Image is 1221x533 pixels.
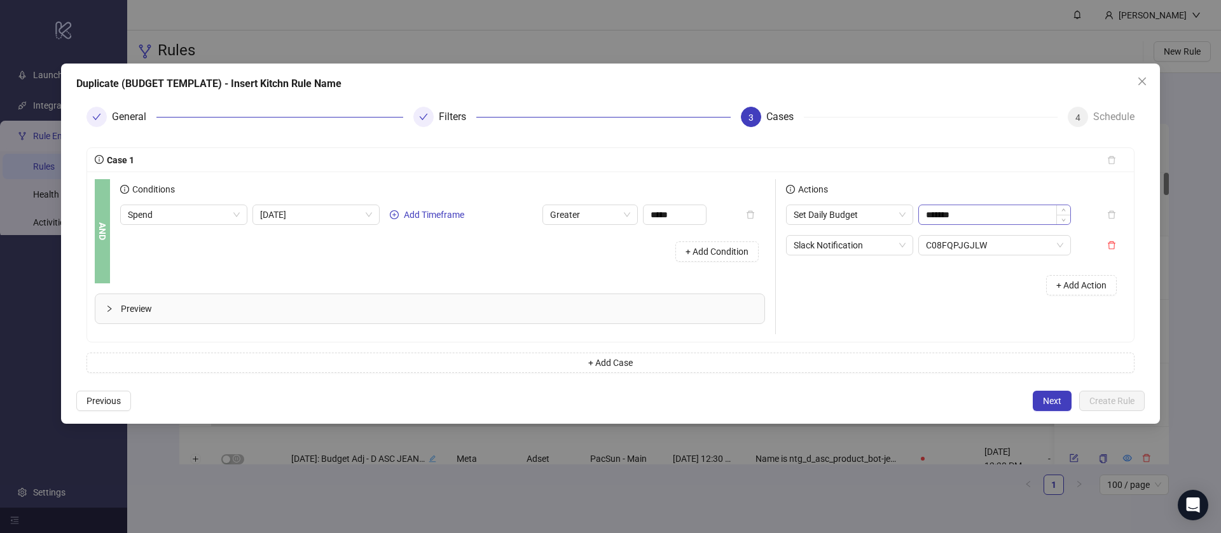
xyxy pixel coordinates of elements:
span: up [1061,208,1066,212]
span: info-circle [786,185,795,194]
span: Next [1043,396,1061,406]
span: info-circle [120,185,129,194]
button: Close [1132,71,1152,91]
span: C08FQPJGJLW [926,236,1063,255]
div: General [112,107,156,127]
span: Yesterday [260,205,372,224]
span: 3 [748,112,754,123]
div: Filters [439,107,476,127]
button: Create Rule [1079,391,1145,411]
button: delete [1097,235,1126,255]
div: Duplicate (BUDGET TEMPLATE) - Insert Kitchn Rule Name [76,76,1145,91]
button: delete [736,205,765,225]
span: Previous [86,396,121,406]
span: Slack Notification [794,236,906,255]
div: Preview [95,294,764,323]
div: Schedule [1093,107,1135,127]
span: check [419,112,428,121]
span: Preview [121,302,754,316]
button: delete [1097,205,1126,225]
span: check [92,112,101,121]
button: Next [1033,391,1072,411]
span: Conditions [129,184,175,194]
button: + Add Case [86,353,1135,373]
span: + Add Case [588,358,633,368]
span: Set Daily Budget [794,205,906,224]
button: delete [1097,150,1126,170]
span: collapsed [106,305,113,313]
div: Open Intercom Messenger [1178,490,1208,520]
span: plus-circle [390,210,399,219]
span: Increase Value [1056,205,1070,215]
div: Cases [766,107,804,127]
span: Decrease Value [1056,215,1070,224]
span: Actions [795,184,828,194]
span: Greater [550,205,630,224]
button: Previous [76,391,131,411]
span: + Add Condition [686,246,748,257]
span: close [1137,76,1147,86]
button: + Add Action [1046,275,1117,295]
span: delete [1107,241,1116,250]
button: + Add Condition [675,241,759,262]
span: Spend [128,205,240,224]
span: 4 [1075,112,1080,123]
span: Add Timeframe [404,210,464,220]
span: Case 1 [104,155,134,165]
span: info-circle [95,155,104,164]
span: + Add Action [1056,280,1107,290]
span: down [1061,218,1066,222]
b: AND [95,222,109,240]
button: Add Timeframe [385,207,469,222]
